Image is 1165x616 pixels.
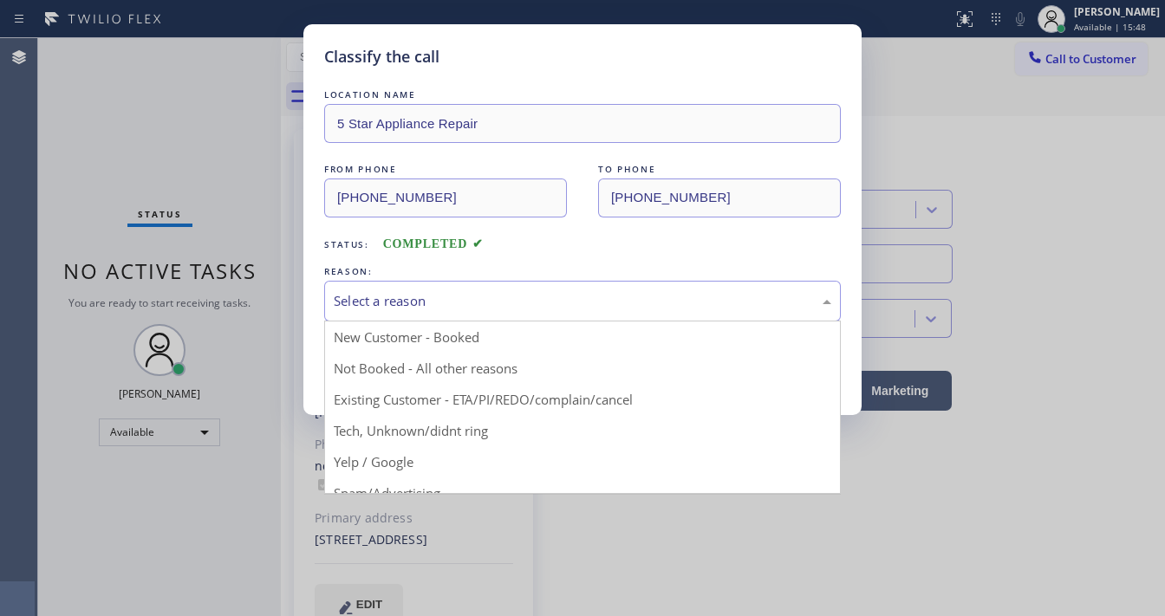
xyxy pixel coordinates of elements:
[325,415,840,446] div: Tech, Unknown/didnt ring
[324,86,841,104] div: LOCATION NAME
[324,160,567,178] div: FROM PHONE
[598,178,841,217] input: To phone
[598,160,841,178] div: TO PHONE
[325,384,840,415] div: Existing Customer - ETA/PI/REDO/complain/cancel
[325,477,840,509] div: Spam/Advertising
[324,178,567,217] input: From phone
[383,237,484,250] span: COMPLETED
[324,45,439,68] h5: Classify the call
[325,446,840,477] div: Yelp / Google
[325,321,840,353] div: New Customer - Booked
[324,263,841,281] div: REASON:
[334,291,831,311] div: Select a reason
[324,238,369,250] span: Status:
[325,353,840,384] div: Not Booked - All other reasons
